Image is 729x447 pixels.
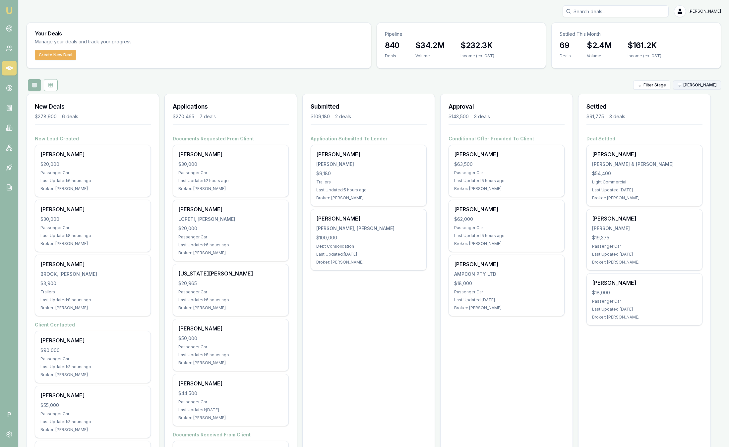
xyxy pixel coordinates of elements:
[592,299,697,304] div: Passenger Car
[592,150,697,158] div: [PERSON_NAME]
[592,187,697,193] div: Last Updated: [DATE]
[178,335,283,342] div: $50,000
[449,102,565,111] h3: Approval
[40,364,145,370] div: Last Updated: 3 hours ago
[35,113,57,120] div: $278,900
[40,205,145,213] div: [PERSON_NAME]
[200,113,216,120] div: 7 deals
[40,170,145,175] div: Passenger Car
[454,216,559,223] div: $62,000
[316,260,421,265] div: Broker: [PERSON_NAME]
[178,407,283,413] div: Last Updated: [DATE]
[40,260,145,268] div: [PERSON_NAME]
[460,53,494,59] div: Income (ex. GST)
[40,427,145,432] div: Broker: [PERSON_NAME]
[586,135,702,142] h4: Deal Settled
[178,360,283,366] div: Broker: [PERSON_NAME]
[415,53,445,59] div: Volume
[178,415,283,421] div: Broker: [PERSON_NAME]
[454,205,559,213] div: [PERSON_NAME]
[35,102,151,111] h3: New Deals
[316,170,421,177] div: $9,180
[592,225,697,232] div: [PERSON_NAME]
[178,352,283,358] div: Last Updated: 8 hours ago
[35,38,205,46] p: Manage your deals and track your progress.
[178,225,283,232] div: $20,000
[454,161,559,168] div: $63,500
[40,297,145,303] div: Last Updated: 8 hours ago
[586,113,604,120] div: $91,775
[592,195,697,201] div: Broker: [PERSON_NAME]
[178,399,283,405] div: Passenger Car
[316,195,421,201] div: Broker: [PERSON_NAME]
[592,315,697,320] div: Broker: [PERSON_NAME]
[454,225,559,230] div: Passenger Car
[454,260,559,268] div: [PERSON_NAME]
[40,372,145,377] div: Broker: [PERSON_NAME]
[454,150,559,158] div: [PERSON_NAME]
[178,344,283,350] div: Passenger Car
[454,170,559,175] div: Passenger Car
[454,241,559,246] div: Broker: [PERSON_NAME]
[385,31,538,37] p: Pipeline
[40,271,145,277] div: BROOK, [PERSON_NAME]
[563,5,669,17] input: Search deals
[35,50,76,60] button: Create New Deal
[335,113,351,120] div: 2 deals
[560,31,713,37] p: Settled This Month
[178,324,283,332] div: [PERSON_NAME]
[178,305,283,311] div: Broker: [PERSON_NAME]
[40,225,145,230] div: Passenger Car
[40,233,145,238] div: Last Updated: 8 hours ago
[40,216,145,223] div: $30,000
[592,260,697,265] div: Broker: [PERSON_NAME]
[609,113,625,120] div: 3 deals
[586,102,702,111] h3: Settled
[40,241,145,246] div: Broker: [PERSON_NAME]
[316,234,421,241] div: $100,000
[316,150,421,158] div: [PERSON_NAME]
[454,280,559,287] div: $18,000
[415,40,445,51] h3: $34.2M
[40,289,145,295] div: Trailers
[178,390,283,397] div: $44,500
[454,271,559,277] div: AMPCON PTY LTD
[689,9,721,14] span: [PERSON_NAME]
[454,297,559,303] div: Last Updated: [DATE]
[592,307,697,312] div: Last Updated: [DATE]
[178,234,283,240] div: Passenger Car
[454,233,559,238] div: Last Updated: 5 hours ago
[311,113,330,120] div: $109,180
[316,179,421,185] div: Trailers
[178,250,283,256] div: Broker: [PERSON_NAME]
[560,53,571,59] div: Deals
[40,419,145,424] div: Last Updated: 3 hours ago
[592,234,697,241] div: $19,375
[178,297,283,303] div: Last Updated: 6 hours ago
[178,161,283,168] div: $30,000
[40,186,145,191] div: Broker: [PERSON_NAME]
[454,289,559,295] div: Passenger Car
[592,179,697,185] div: Light Commercial
[2,407,17,422] span: P
[40,356,145,362] div: Passenger Car
[40,402,145,409] div: $55,000
[311,135,427,142] h4: Application Submitted To Lender
[316,215,421,223] div: [PERSON_NAME]
[40,336,145,344] div: [PERSON_NAME]
[587,53,612,59] div: Volume
[673,80,721,90] button: [PERSON_NAME]
[173,102,289,111] h3: Applications
[592,252,697,257] div: Last Updated: [DATE]
[316,187,421,193] div: Last Updated: 5 hours ago
[178,205,283,213] div: [PERSON_NAME]
[474,113,490,120] div: 3 deals
[316,252,421,257] div: Last Updated: [DATE]
[40,305,145,311] div: Broker: [PERSON_NAME]
[316,225,421,232] div: [PERSON_NAME], [PERSON_NAME]
[316,244,421,249] div: Debt Consolidation
[633,80,670,90] button: Filter Stage
[40,161,145,168] div: $20,000
[385,53,399,59] div: Deals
